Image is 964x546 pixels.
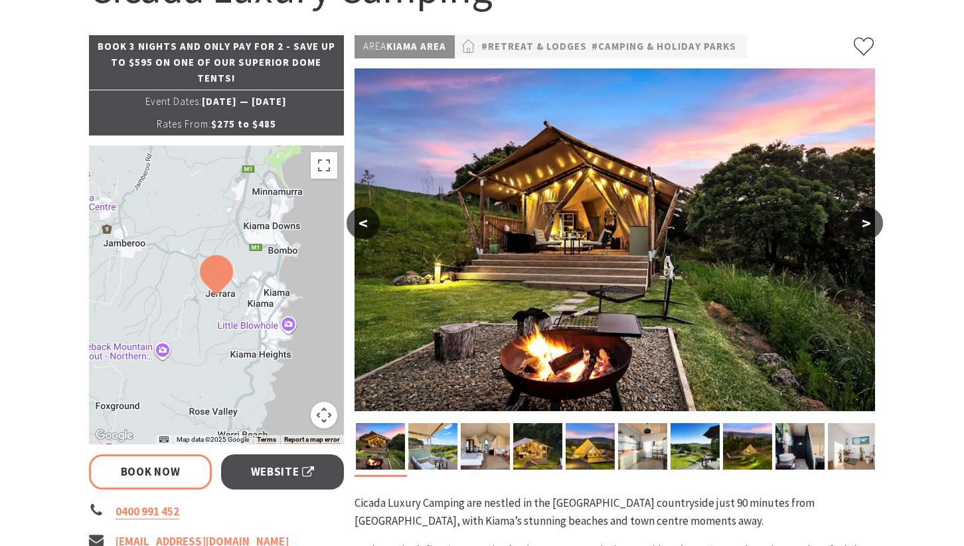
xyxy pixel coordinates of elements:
[157,118,211,130] span: Rates From:
[481,39,587,55] a: #Retreat & Lodges
[251,463,315,481] span: Website
[355,35,455,58] p: Kiama Area
[408,423,457,470] img: Black Prince deck with outdoor kitchen and view
[618,423,667,470] img: Cicada Bell Tent communal kitchen
[221,454,344,490] a: Website
[566,423,615,470] img: Blue Moon Bell Tent
[347,207,380,239] button: <
[592,39,736,55] a: #Camping & Holiday Parks
[828,423,877,470] img: Bell Tent communal bathroom
[671,423,720,470] img: Green Grocer Bell Tent deck with view
[513,423,562,470] img: Golden Emperor Safari Tent
[355,494,875,530] p: Cicada Luxury Camping are nestled in the [GEOGRAPHIC_DATA] countryside just 90 minutes from [GEOG...
[116,504,179,519] a: 0400 991 452
[89,113,344,136] p: $275 to $485
[159,435,169,444] button: Keyboard shortcuts
[89,90,344,113] p: [DATE] — [DATE]
[355,68,875,411] img: Black Prince Safari Tent
[850,207,883,239] button: >
[89,454,212,490] a: Book Now
[257,436,276,444] a: Terms (opens in new tab)
[311,402,337,428] button: Map camera controls
[723,423,772,470] img: Green Grocer Bell Tent
[145,95,202,108] span: Event Dates:
[284,436,340,444] a: Report a map error
[356,423,405,470] img: Black Prince Safari Tent
[92,427,136,444] img: Google
[775,423,825,470] img: Black Prince Safari Tent Bathroom
[311,152,337,179] button: Toggle fullscreen view
[177,436,249,443] span: Map data ©2025 Google
[363,40,386,52] span: Area
[89,35,344,90] p: Book 3 nights and only pay for 2 - save up to $595 on one of our superior dome tents!
[92,427,136,444] a: Open this area in Google Maps (opens a new window)
[461,423,510,470] img: Black Prince Safari Tent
